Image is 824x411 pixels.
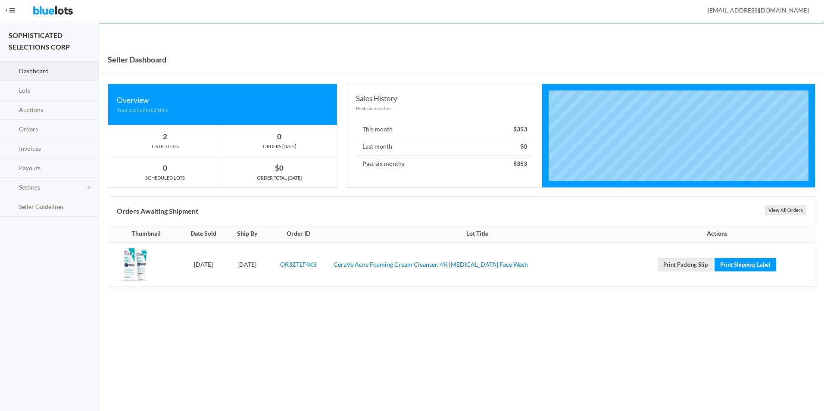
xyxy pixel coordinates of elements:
[513,125,527,133] strong: $353
[334,261,528,268] a: CeraVe Acne Foaming Cream Cleanser, 4% [MEDICAL_DATA] Face Wash
[117,207,198,215] b: Orders Awaiting Shipment
[356,138,534,156] li: Last month
[19,203,64,210] span: Seller Guidelines
[19,164,41,171] span: Payouts
[108,174,222,182] div: SCHEDULED LOTS
[275,163,284,172] strong: $0
[520,143,527,150] strong: $0
[179,225,227,243] th: Date Sold
[227,225,267,243] th: Ship By
[163,132,167,141] strong: 2
[356,93,534,104] div: Sales History
[117,94,328,106] div: Overview
[163,163,167,172] strong: 0
[19,106,43,113] span: Auctions
[513,160,527,167] strong: $353
[19,145,41,152] span: Invoices
[117,106,328,114] div: Your account statistics
[179,243,227,286] td: [DATE]
[108,225,179,243] th: Thumbnail
[356,104,534,112] div: Past six months
[19,125,38,133] span: Orders
[330,225,624,243] th: Lot Title
[658,258,713,271] a: Print Packing Slip
[267,225,330,243] th: Order ID
[222,143,336,150] div: ORDERS [DATE]
[108,53,166,66] h1: Seller Dashboard
[222,174,336,182] div: ORDER TOTAL [DATE]
[9,31,70,51] strong: SOPHISTICATED SELECTIONS CORP
[19,87,30,94] span: Lots
[19,184,40,191] span: Settings
[356,155,534,172] li: Past six months
[280,261,317,268] a: OR3ZTLT4K6
[227,243,267,286] td: [DATE]
[356,121,534,138] li: This month
[277,132,281,141] strong: 0
[715,258,776,271] a: Print Shipping Label
[108,143,222,150] div: LISTED LOTS
[19,67,49,75] span: Dashboard
[698,6,809,14] span: [EMAIL_ADDRESS][DOMAIN_NAME]
[765,205,806,215] a: View All Orders
[624,225,815,243] th: Actions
